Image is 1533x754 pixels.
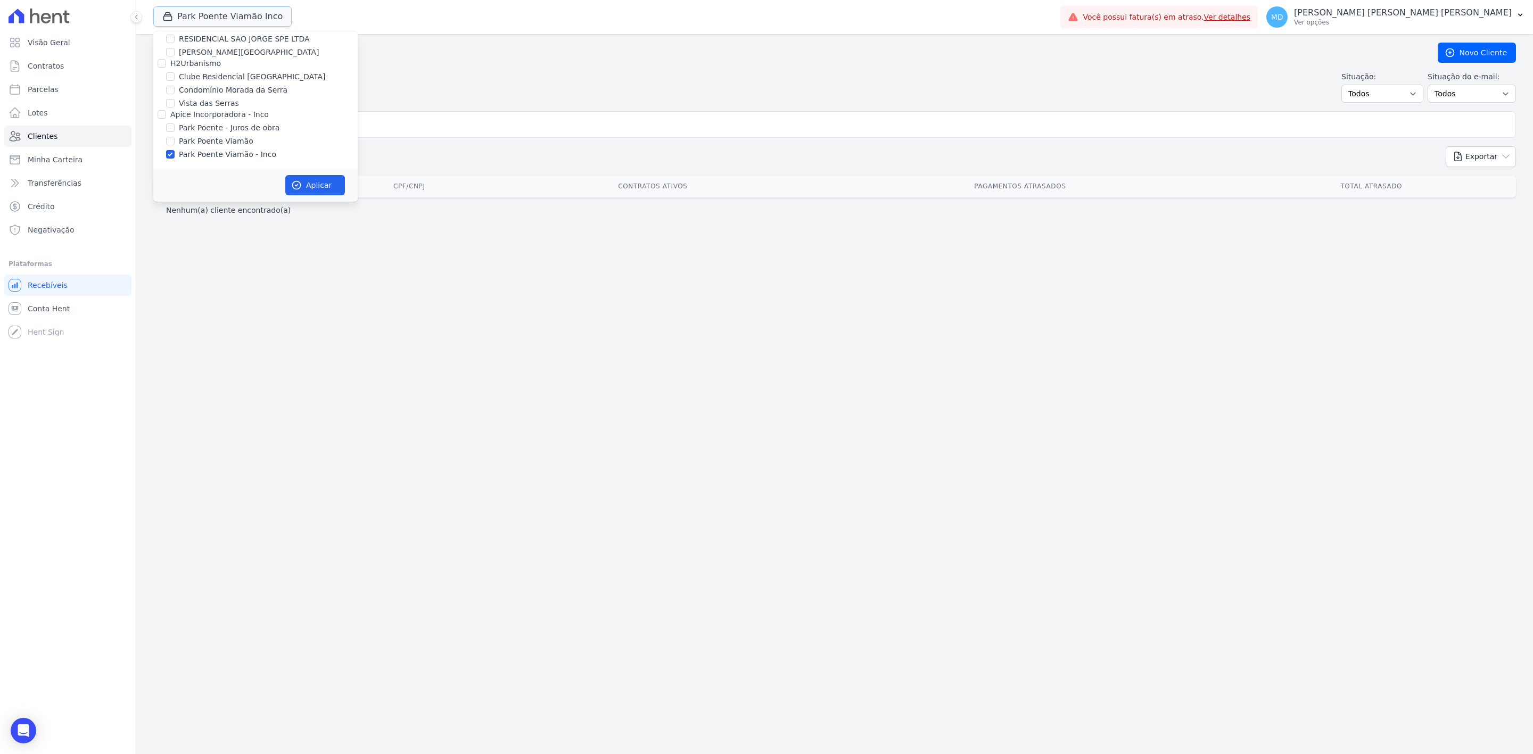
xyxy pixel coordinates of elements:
[4,275,131,296] a: Recebíveis
[179,98,239,109] label: Vista das Serras
[28,84,59,95] span: Parcelas
[179,34,310,45] label: RESIDENCIAL SAO JORGE SPE LTDA
[1294,7,1512,18] p: [PERSON_NAME] [PERSON_NAME] [PERSON_NAME]
[179,47,319,58] label: [PERSON_NAME][GEOGRAPHIC_DATA]
[1446,146,1516,167] button: Exportar
[28,280,68,291] span: Recebíveis
[4,298,131,319] a: Conta Hent
[28,61,64,71] span: Contratos
[28,178,81,188] span: Transferências
[813,176,1226,197] th: Pagamentos Atrasados
[1341,71,1423,82] label: Situação:
[153,43,1421,62] h2: Clientes
[28,131,57,142] span: Clientes
[28,225,75,235] span: Negativação
[166,205,291,216] p: Nenhum(a) cliente encontrado(a)
[28,107,48,118] span: Lotes
[179,85,287,96] label: Condomínio Morada da Serra
[1271,13,1283,21] span: MD
[179,149,276,160] label: Park Poente Viamão - Inco
[4,196,131,217] a: Crédito
[11,718,36,743] div: Open Intercom Messenger
[170,59,221,68] label: H2Urbanismo
[1294,18,1512,27] p: Ver opções
[4,149,131,170] a: Minha Carteira
[4,55,131,77] a: Contratos
[28,303,70,314] span: Conta Hent
[492,176,814,197] th: Contratos Ativos
[28,201,55,212] span: Crédito
[285,175,345,195] button: Aplicar
[1428,71,1516,82] label: Situação do e-mail:
[4,172,131,194] a: Transferências
[9,258,127,270] div: Plataformas
[1083,12,1250,23] span: Você possui fatura(s) em atraso.
[4,102,131,123] a: Lotes
[1258,2,1533,32] button: MD [PERSON_NAME] [PERSON_NAME] [PERSON_NAME] Ver opções
[1204,13,1251,21] a: Ver detalhes
[179,71,325,82] label: Clube Residencial [GEOGRAPHIC_DATA]
[28,37,70,48] span: Visão Geral
[326,176,492,197] th: CPF/CNPJ
[4,79,131,100] a: Parcelas
[179,136,253,147] label: Park Poente Viamão
[1438,43,1516,63] a: Novo Cliente
[4,32,131,53] a: Visão Geral
[153,6,292,27] button: Park Poente Viamão Inco
[28,154,83,165] span: Minha Carteira
[4,126,131,147] a: Clientes
[173,114,1511,135] input: Buscar por nome, CPF ou e-mail
[1227,176,1516,197] th: Total Atrasado
[4,219,131,241] a: Negativação
[179,122,279,134] label: Park Poente - Juros de obra
[170,110,269,119] label: Apice Incorporadora - Inco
